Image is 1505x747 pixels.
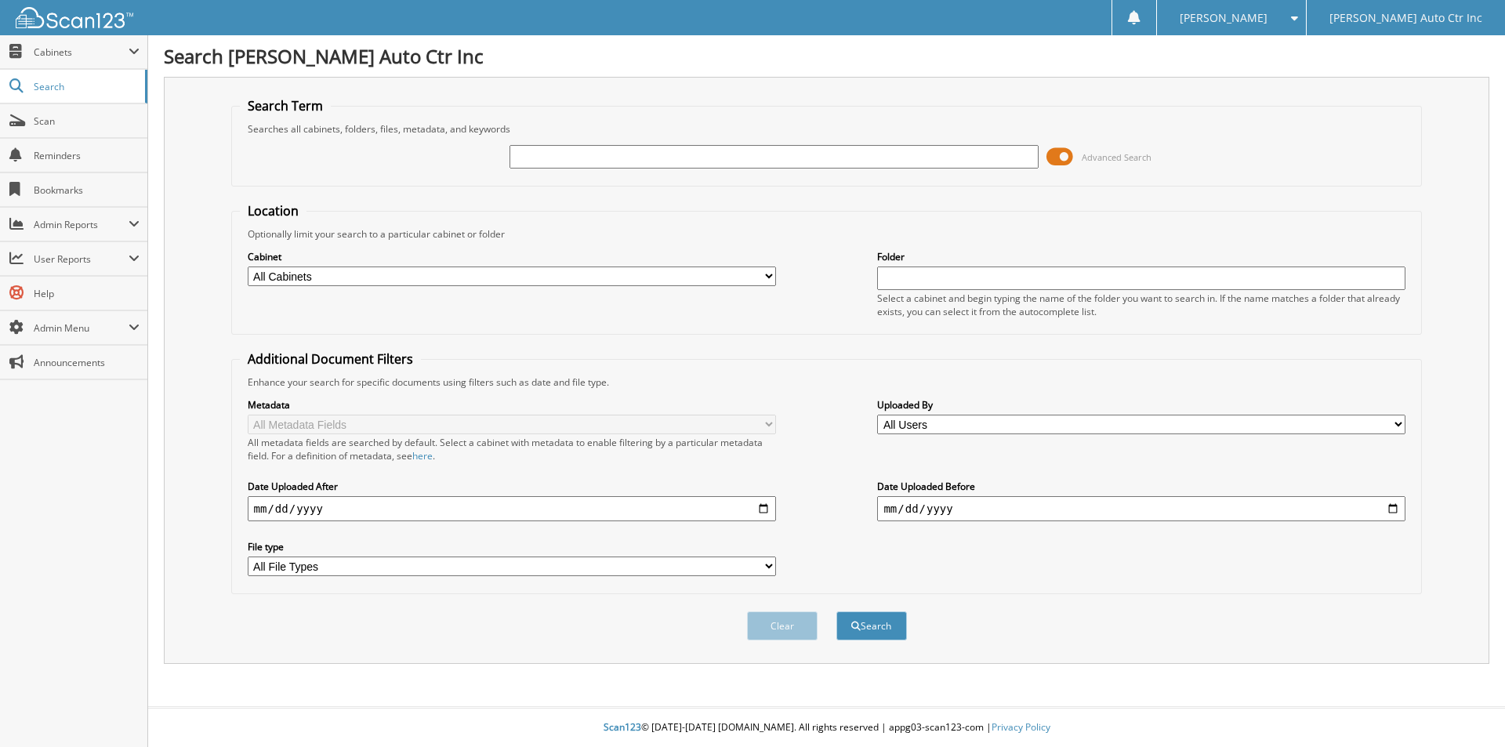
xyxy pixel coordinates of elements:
[877,496,1405,521] input: end
[240,122,1414,136] div: Searches all cabinets, folders, files, metadata, and keywords
[34,252,129,266] span: User Reports
[877,480,1405,493] label: Date Uploaded Before
[34,218,129,231] span: Admin Reports
[34,45,129,59] span: Cabinets
[240,227,1414,241] div: Optionally limit your search to a particular cabinet or folder
[34,183,140,197] span: Bookmarks
[240,350,421,368] legend: Additional Document Filters
[604,720,641,734] span: Scan123
[1329,13,1482,23] span: [PERSON_NAME] Auto Ctr Inc
[164,43,1489,69] h1: Search [PERSON_NAME] Auto Ctr Inc
[1427,672,1505,747] iframe: Chat Widget
[148,709,1505,747] div: © [DATE]-[DATE] [DOMAIN_NAME]. All rights reserved | appg03-scan123-com |
[412,449,433,462] a: here
[877,398,1405,412] label: Uploaded By
[240,97,331,114] legend: Search Term
[34,80,137,93] span: Search
[248,480,776,493] label: Date Uploaded After
[836,611,907,640] button: Search
[34,114,140,128] span: Scan
[34,321,129,335] span: Admin Menu
[248,496,776,521] input: start
[877,250,1405,263] label: Folder
[248,250,776,263] label: Cabinet
[16,7,133,28] img: scan123-logo-white.svg
[248,436,776,462] div: All metadata fields are searched by default. Select a cabinet with metadata to enable filtering b...
[240,202,306,219] legend: Location
[34,149,140,162] span: Reminders
[248,540,776,553] label: File type
[1180,13,1267,23] span: [PERSON_NAME]
[877,292,1405,318] div: Select a cabinet and begin typing the name of the folder you want to search in. If the name match...
[248,398,776,412] label: Metadata
[34,356,140,369] span: Announcements
[992,720,1050,734] a: Privacy Policy
[747,611,818,640] button: Clear
[1082,151,1151,163] span: Advanced Search
[240,375,1414,389] div: Enhance your search for specific documents using filters such as date and file type.
[34,287,140,300] span: Help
